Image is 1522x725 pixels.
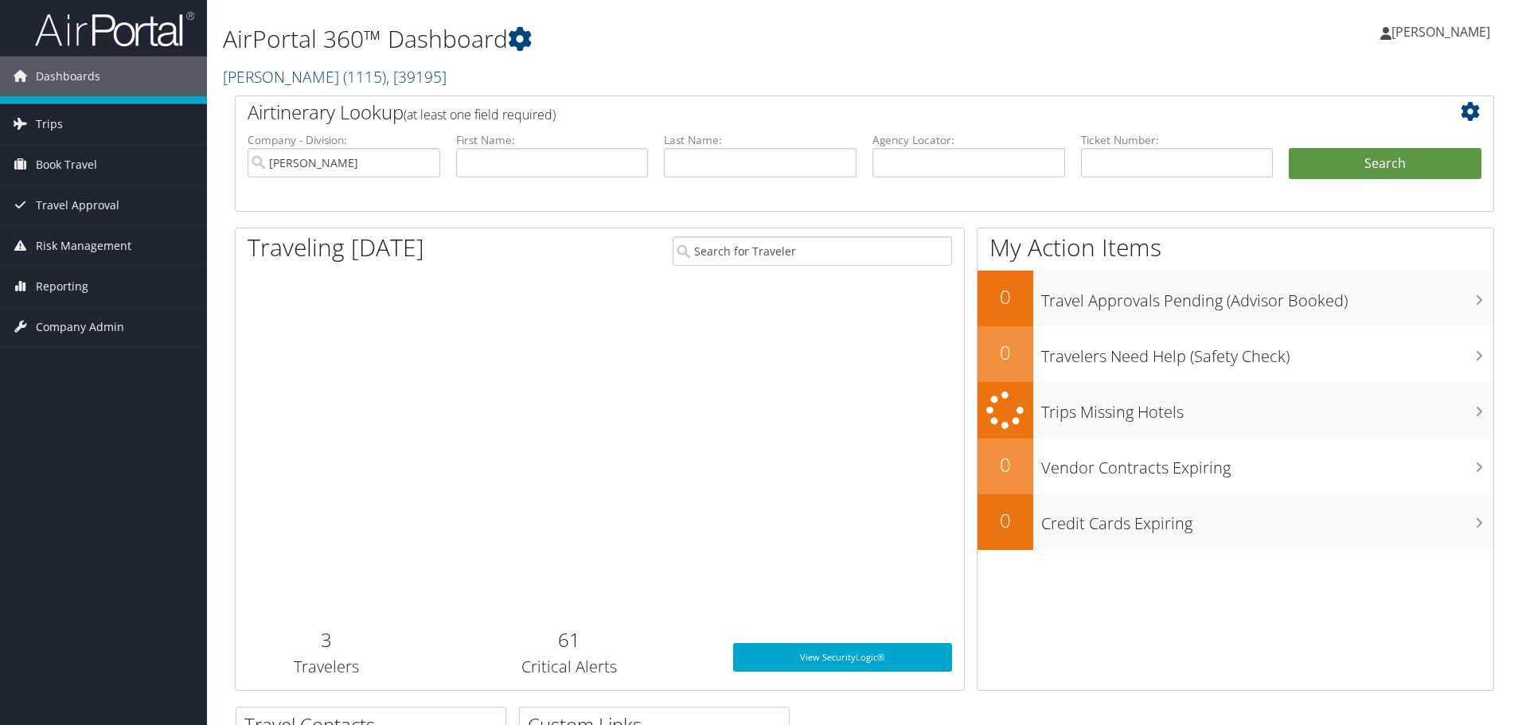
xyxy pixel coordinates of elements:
a: 0Vendor Contracts Expiring [978,439,1493,494]
a: [PERSON_NAME] [1380,8,1506,56]
button: Search [1289,148,1481,180]
span: ( 1115 ) [343,66,386,88]
span: , [ 39195 ] [386,66,447,88]
h3: Travelers [248,656,406,678]
a: 0Credit Cards Expiring [978,494,1493,550]
span: Dashboards [36,57,100,96]
h2: 61 [430,626,709,653]
h3: Travelers Need Help (Safety Check) [1041,337,1493,368]
h3: Travel Approvals Pending (Advisor Booked) [1041,282,1493,312]
span: Trips [36,104,63,144]
h2: Airtinerary Lookup [248,99,1376,126]
input: Search for Traveler [673,236,952,266]
label: Agency Locator: [872,132,1065,148]
a: Trips Missing Hotels [978,382,1493,439]
h1: My Action Items [978,231,1493,264]
span: (at least one field required) [404,106,556,123]
label: First Name: [456,132,649,148]
span: Travel Approval [36,185,119,225]
h3: Vendor Contracts Expiring [1041,449,1493,479]
span: [PERSON_NAME] [1391,23,1490,41]
h3: Credit Cards Expiring [1041,505,1493,535]
label: Company - Division: [248,132,440,148]
img: airportal-logo.png [35,10,194,48]
h2: 0 [978,283,1033,310]
h2: 3 [248,626,406,653]
span: Company Admin [36,307,124,347]
a: 0Travelers Need Help (Safety Check) [978,326,1493,382]
h3: Trips Missing Hotels [1041,393,1493,423]
h1: Traveling [DATE] [248,231,424,264]
h2: 0 [978,451,1033,478]
span: Risk Management [36,226,131,266]
label: Last Name: [664,132,857,148]
label: Ticket Number: [1081,132,1274,148]
a: View SecurityLogic® [733,643,952,672]
h3: Critical Alerts [430,656,709,678]
span: Reporting [36,267,88,306]
span: Book Travel [36,145,97,185]
h1: AirPortal 360™ Dashboard [223,22,1079,56]
a: 0Travel Approvals Pending (Advisor Booked) [978,271,1493,326]
a: [PERSON_NAME] [223,66,447,88]
h2: 0 [978,507,1033,534]
h2: 0 [978,339,1033,366]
